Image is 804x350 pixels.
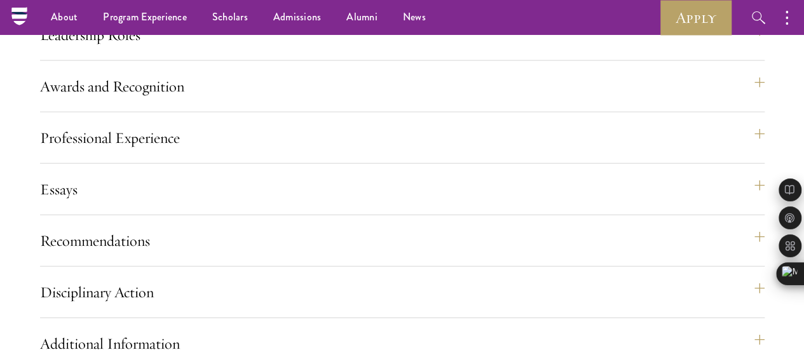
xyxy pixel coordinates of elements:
[40,225,765,256] button: Recommendations
[40,277,765,307] button: Disciplinary Action
[40,174,765,205] button: Essays
[40,20,765,50] button: Leadership Roles
[40,123,765,153] button: Professional Experience
[40,71,765,102] button: Awards and Recognition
